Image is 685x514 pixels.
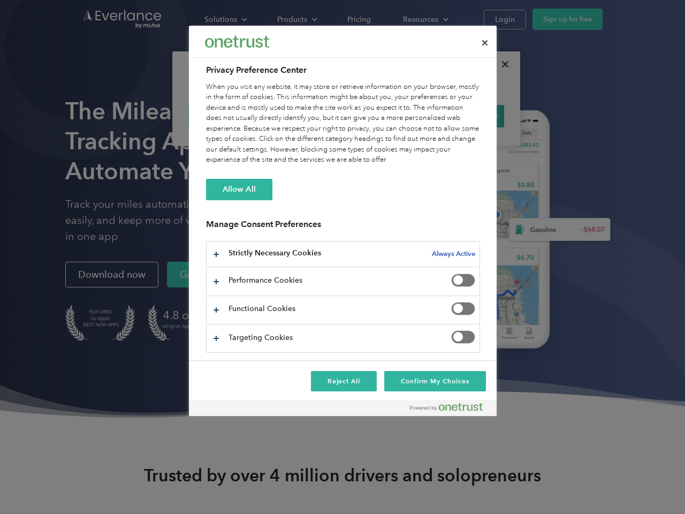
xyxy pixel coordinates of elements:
[384,371,485,391] button: Confirm My Choices
[189,26,497,416] div: Privacy Preference Center
[206,64,480,77] h2: Privacy Preference Center
[205,36,269,47] img: Everlance
[473,31,497,55] button: Close
[410,403,491,416] a: Powered by OneTrust Opens in a new Tab
[410,403,483,411] img: Powered by OneTrust Opens in a new Tab
[206,179,272,200] button: Allow All
[206,219,480,236] h3: Manage Consent Preferences
[189,26,497,416] div: Preference center
[206,82,480,165] div: When you visit any website, it may store or retrieve information on your browser, mostly in the f...
[311,371,377,391] button: Reject All
[205,31,269,52] div: Everlance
